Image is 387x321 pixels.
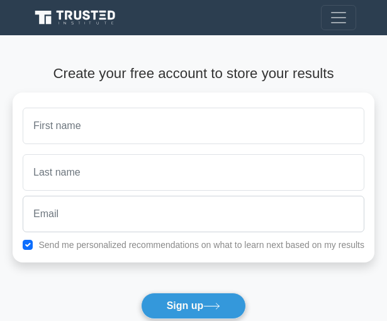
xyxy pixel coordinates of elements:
button: Toggle navigation [321,5,356,30]
input: Email [23,196,364,232]
input: First name [23,108,364,144]
label: Send me personalized recommendations on what to learn next based on my results [38,240,364,250]
h4: Create your free account to store your results [13,65,374,82]
input: Last name [23,154,364,191]
button: Sign up [141,293,247,319]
